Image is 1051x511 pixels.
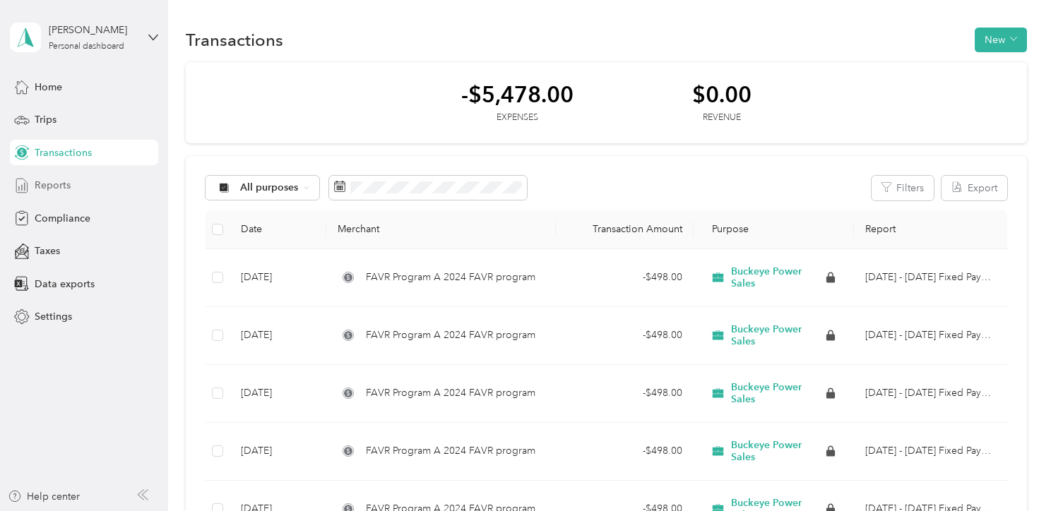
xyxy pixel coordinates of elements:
[8,489,80,504] button: Help center
[35,80,62,95] span: Home
[567,443,682,459] div: - $498.00
[692,112,752,124] div: Revenue
[35,277,95,291] span: Data exports
[230,365,326,423] td: [DATE]
[972,432,1051,511] iframe: Everlance-gr Chat Button Frame
[230,210,326,249] th: Date
[854,249,1007,307] td: Oct 1 - 31, 2025 Fixed Payment
[567,385,682,401] div: - $498.00
[35,178,71,193] span: Reports
[230,307,326,365] td: [DATE]
[49,42,124,51] div: Personal dashboard
[872,176,934,200] button: Filters
[366,385,535,401] span: FAVR Program A 2024 FAVR program
[567,270,682,285] div: - $498.00
[731,439,824,464] span: Buckeye Power Sales
[366,327,535,343] span: FAVR Program A 2024 FAVR program
[366,270,535,285] span: FAVR Program A 2024 FAVR program
[461,112,574,124] div: Expenses
[35,244,60,258] span: Taxes
[854,210,1007,249] th: Report
[854,307,1007,365] td: Sep 1 - 30, 2025 Fixed Payment
[230,423,326,481] td: [DATE]
[35,145,92,160] span: Transactions
[854,365,1007,423] td: Aug 1 - 31, 2025 Fixed Payment
[692,82,752,107] div: $0.00
[731,381,824,406] span: Buckeye Power Sales
[942,176,1007,200] button: Export
[366,443,535,459] span: FAVR Program A 2024 FAVR program
[35,211,90,226] span: Compliance
[461,82,574,107] div: -$5,478.00
[186,32,283,47] h1: Transactions
[35,112,57,127] span: Trips
[556,210,694,249] th: Transaction Amount
[35,309,72,324] span: Settings
[230,249,326,307] td: [DATE]
[975,28,1027,52] button: New
[705,223,749,235] span: Purpose
[731,323,824,348] span: Buckeye Power Sales
[326,210,556,249] th: Merchant
[49,23,137,37] div: [PERSON_NAME]
[854,423,1007,481] td: Jul 1 - 31, 2025 Fixed Payment
[240,183,299,193] span: All purposes
[567,327,682,343] div: - $498.00
[731,265,824,290] span: Buckeye Power Sales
